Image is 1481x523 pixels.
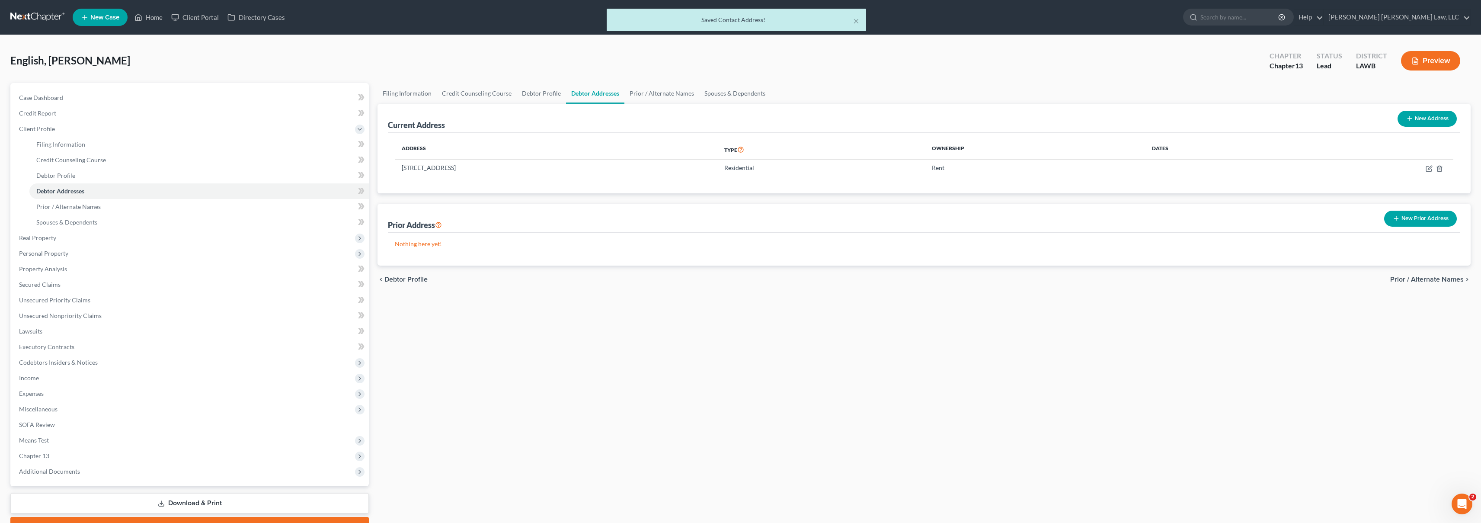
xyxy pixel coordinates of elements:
[12,339,369,355] a: Executory Contracts
[19,234,56,241] span: Real Property
[388,220,442,230] div: Prior Address
[29,183,369,199] a: Debtor Addresses
[36,172,75,179] span: Debtor Profile
[10,54,130,67] span: English, [PERSON_NAME]
[36,141,85,148] span: Filing Information
[19,436,49,444] span: Means Test
[517,83,566,104] a: Debtor Profile
[19,343,74,350] span: Executory Contracts
[624,83,699,104] a: Prior / Alternate Names
[1295,61,1303,70] span: 13
[36,187,84,195] span: Debtor Addresses
[29,137,369,152] a: Filing Information
[1469,494,1476,501] span: 2
[699,83,771,104] a: Spouses & Dependents
[12,292,369,308] a: Unsecured Priority Claims
[1145,140,1289,160] th: Dates
[36,218,97,226] span: Spouses & Dependents
[1390,276,1464,283] span: Prior / Alternate Names
[1464,276,1471,283] i: chevron_right
[925,140,1145,160] th: Ownership
[717,160,925,176] td: Residential
[19,452,49,459] span: Chapter 13
[853,16,859,26] button: ×
[1398,111,1457,127] button: New Address
[19,312,102,319] span: Unsecured Nonpriority Claims
[19,327,42,335] span: Lawsuits
[925,160,1145,176] td: Rent
[1270,51,1303,61] div: Chapter
[395,240,1453,248] p: Nothing here yet!
[19,265,67,273] span: Property Analysis
[19,250,68,257] span: Personal Property
[566,83,624,104] a: Debtor Addresses
[36,203,101,210] span: Prior / Alternate Names
[12,308,369,324] a: Unsecured Nonpriority Claims
[377,276,428,283] button: chevron_left Debtor Profile
[437,83,517,104] a: Credit Counseling Course
[377,276,384,283] i: chevron_left
[19,94,63,101] span: Case Dashboard
[388,120,445,130] div: Current Address
[29,152,369,168] a: Credit Counseling Course
[1401,51,1460,71] button: Preview
[1317,61,1342,71] div: Lead
[1270,61,1303,71] div: Chapter
[19,421,55,428] span: SOFA Review
[1356,51,1387,61] div: District
[19,468,80,475] span: Additional Documents
[29,215,369,230] a: Spouses & Dependents
[12,261,369,277] a: Property Analysis
[614,16,859,24] div: Saved Contact Address!
[12,417,369,433] a: SOFA Review
[377,83,437,104] a: Filing Information
[12,277,369,292] a: Secured Claims
[19,405,58,413] span: Miscellaneous
[19,125,55,132] span: Client Profile
[1384,211,1457,227] button: New Prior Address
[12,106,369,121] a: Credit Report
[395,160,717,176] td: [STREET_ADDRESS]
[1356,61,1387,71] div: LAWB
[29,199,369,215] a: Prior / Alternate Names
[19,296,90,304] span: Unsecured Priority Claims
[12,90,369,106] a: Case Dashboard
[19,359,98,366] span: Codebtors Insiders & Notices
[717,140,925,160] th: Type
[19,390,44,397] span: Expenses
[12,324,369,339] a: Lawsuits
[19,281,61,288] span: Secured Claims
[1390,276,1471,283] button: Prior / Alternate Names chevron_right
[395,140,717,160] th: Address
[36,156,106,164] span: Credit Counseling Course
[384,276,428,283] span: Debtor Profile
[29,168,369,183] a: Debtor Profile
[19,109,56,117] span: Credit Report
[1317,51,1342,61] div: Status
[10,493,369,513] a: Download & Print
[19,374,39,382] span: Income
[1452,494,1472,514] iframe: Intercom live chat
